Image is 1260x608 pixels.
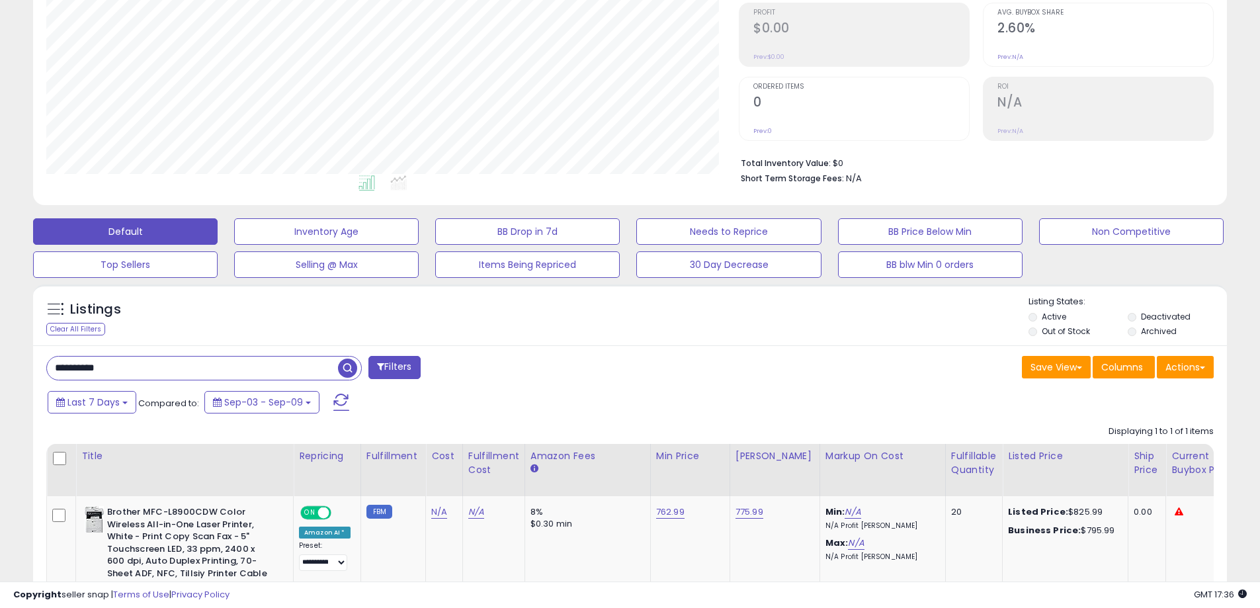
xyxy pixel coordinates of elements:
small: Amazon Fees. [530,463,538,475]
b: Min: [825,505,845,518]
span: Columns [1101,361,1143,374]
b: Brother MFC-L8900CDW Color Wireless All-in-One Laser Printer, White - Print Copy Scan Fax - 5" To... [107,506,268,583]
div: 20 [951,506,992,518]
button: Filters [368,356,420,379]
th: The percentage added to the cost of goods (COGS) that forms the calculator for Min & Max prices. [819,444,945,496]
div: 8% [530,506,640,518]
span: Last 7 Days [67,396,120,409]
small: Prev: N/A [997,127,1023,135]
div: Cost [431,449,457,463]
label: Archived [1141,326,1177,337]
div: Fulfillment Cost [468,449,519,477]
button: Items Being Repriced [435,251,620,278]
span: Ordered Items [753,83,969,91]
button: Top Sellers [33,251,218,278]
small: FBM [366,505,392,519]
div: Amazon AI * [299,527,351,539]
a: 762.99 [656,505,685,519]
button: BB blw Min 0 orders [838,251,1023,278]
button: Last 7 Days [48,391,136,413]
span: OFF [329,507,351,519]
div: Current Buybox Price [1171,449,1239,477]
button: Inventory Age [234,218,419,245]
div: Fulfillable Quantity [951,449,997,477]
div: $825.99 [1008,506,1118,518]
b: Short Term Storage Fees: [741,173,844,184]
strong: Copyright [13,588,62,601]
span: 2025-09-17 17:36 GMT [1194,588,1247,601]
button: Selling @ Max [234,251,419,278]
div: Listed Price [1008,449,1122,463]
b: Business Price: [1008,524,1081,537]
button: Default [33,218,218,245]
div: $795.99 [1008,525,1118,537]
div: Title [81,449,288,463]
h2: N/A [997,95,1213,112]
a: 775.99 [735,505,763,519]
span: ROI [997,83,1213,91]
div: Amazon Fees [530,449,645,463]
a: Terms of Use [113,588,169,601]
div: [PERSON_NAME] [735,449,814,463]
img: 31KM1YM+qtL._SL40_.jpg [85,506,104,533]
span: Avg. Buybox Share [997,9,1213,17]
button: Columns [1093,356,1155,378]
small: Prev: $0.00 [753,53,784,61]
b: Total Inventory Value: [741,157,831,169]
div: Fulfillment [366,449,420,463]
span: Profit [753,9,969,17]
a: N/A [468,505,484,519]
b: Listed Price: [1008,505,1068,518]
label: Active [1042,311,1066,322]
button: Actions [1157,356,1214,378]
button: 30 Day Decrease [636,251,821,278]
div: Ship Price [1134,449,1160,477]
div: $0.30 min [530,518,640,530]
p: N/A Profit [PERSON_NAME] [825,521,935,531]
span: N/A [846,172,862,185]
a: Privacy Policy [171,588,230,601]
small: Prev: N/A [997,53,1023,61]
label: Out of Stock [1042,326,1090,337]
h2: 0 [753,95,969,112]
div: 0.00 [1134,506,1155,518]
a: N/A [848,537,864,550]
small: Prev: 0 [753,127,772,135]
div: Preset: [299,541,351,571]
li: $0 [741,154,1204,170]
span: ON [302,507,318,519]
span: Compared to: [138,397,199,410]
label: Deactivated [1141,311,1191,322]
span: Sep-03 - Sep-09 [224,396,303,409]
button: Non Competitive [1039,218,1224,245]
h2: 2.60% [997,21,1213,38]
button: BB Drop in 7d [435,218,620,245]
a: N/A [431,505,447,519]
div: Repricing [299,449,355,463]
b: Max: [825,537,849,549]
div: Min Price [656,449,724,463]
button: Save View [1022,356,1091,378]
h2: $0.00 [753,21,969,38]
button: Sep-03 - Sep-09 [204,391,319,413]
p: N/A Profit [PERSON_NAME] [825,552,935,562]
div: seller snap | | [13,589,230,601]
a: N/A [845,505,861,519]
button: BB Price Below Min [838,218,1023,245]
p: Listing States: [1029,296,1227,308]
div: Clear All Filters [46,323,105,335]
div: Displaying 1 to 1 of 1 items [1109,425,1214,438]
h5: Listings [70,300,121,319]
button: Needs to Reprice [636,218,821,245]
div: Markup on Cost [825,449,940,463]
